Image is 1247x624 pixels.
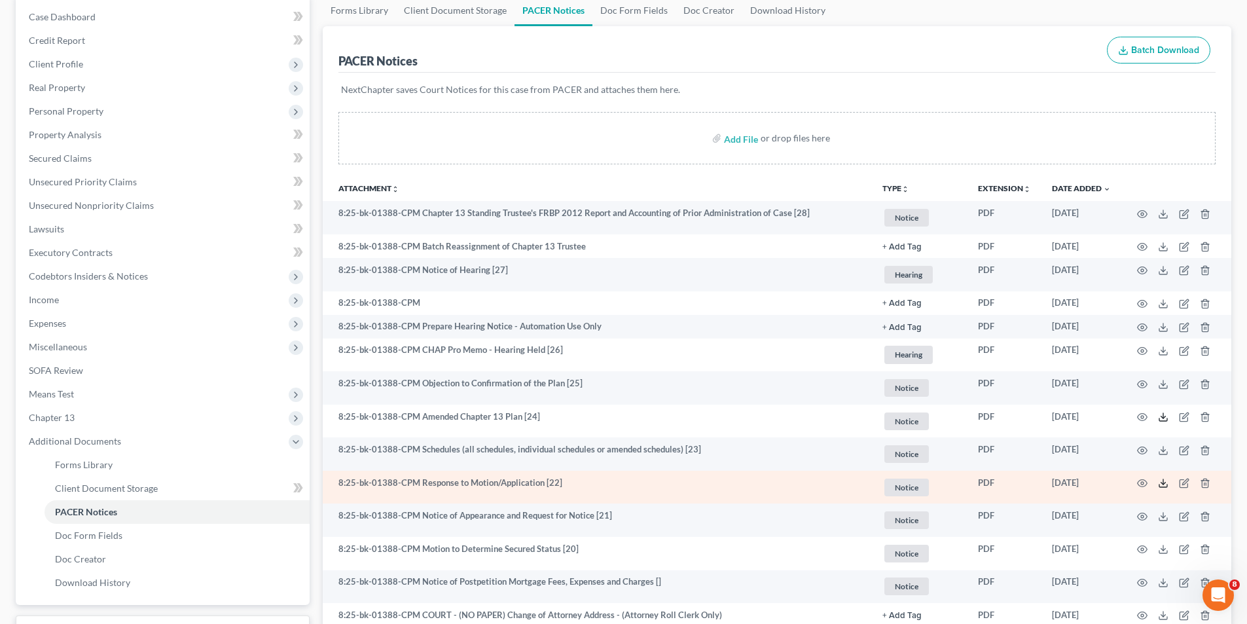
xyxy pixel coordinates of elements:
[884,266,933,284] span: Hearing
[884,209,929,227] span: Notice
[882,576,957,597] a: Notice
[45,524,310,547] a: Doc Form Fields
[882,543,957,564] a: Notice
[29,294,59,305] span: Income
[978,183,1031,193] a: Extensionunfold_more
[338,183,399,193] a: Attachmentunfold_more
[323,537,872,570] td: 8:25-bk-01388-CPM Motion to Determine Secured Status [20]
[45,477,310,500] a: Client Document Storage
[882,612,922,620] button: + Add Tag
[323,371,872,405] td: 8:25-bk-01388-CPM Objection to Confirmation of the Plan [25]
[29,153,92,164] span: Secured Claims
[967,315,1041,339] td: PDF
[338,53,418,69] div: PACER Notices
[882,240,957,253] a: + Add Tag
[1041,315,1121,339] td: [DATE]
[882,411,957,432] a: Notice
[18,147,310,170] a: Secured Claims
[29,82,85,93] span: Real Property
[882,509,957,531] a: Notice
[45,571,310,595] a: Download History
[29,318,66,329] span: Expenses
[884,578,929,595] span: Notice
[882,320,957,333] a: + Add Tag
[323,234,872,258] td: 8:25-bk-01388-CPM Batch Reassignment of Chapter 13 Trustee
[55,506,117,517] span: PACER Notices
[55,459,113,470] span: Forms Library
[29,223,64,234] span: Lawsuits
[29,176,137,187] span: Unsecured Priority Claims
[1041,201,1121,234] td: [DATE]
[323,504,872,537] td: 8:25-bk-01388-CPM Notice of Appearance and Request for Notice [21]
[1131,45,1199,56] span: Batch Download
[882,323,922,332] button: + Add Tag
[18,5,310,29] a: Case Dashboard
[29,388,74,399] span: Means Test
[882,344,957,365] a: Hearing
[29,412,75,423] span: Chapter 13
[323,339,872,372] td: 8:25-bk-01388-CPM CHAP Pro Memo - Hearing Held [26]
[967,405,1041,438] td: PDF
[967,570,1041,604] td: PDF
[1052,183,1111,193] a: Date Added expand_more
[882,207,957,229] a: Notice
[882,299,922,308] button: + Add Tag
[323,291,872,315] td: 8:25-bk-01388-CPM
[55,553,106,564] span: Doc Creator
[884,379,929,397] span: Notice
[884,413,929,430] span: Notice
[884,479,929,496] span: Notice
[882,477,957,498] a: Notice
[1041,405,1121,438] td: [DATE]
[1041,504,1121,537] td: [DATE]
[55,577,130,588] span: Download History
[18,29,310,52] a: Credit Report
[1041,258,1121,291] td: [DATE]
[29,11,96,22] span: Case Dashboard
[18,241,310,265] a: Executory Contracts
[323,437,872,471] td: 8:25-bk-01388-CPM Schedules (all schedules, individual schedules or amended schedules) [23]
[967,437,1041,471] td: PDF
[761,132,830,145] div: or drop files here
[29,270,148,282] span: Codebtors Insiders & Notices
[882,609,957,621] a: + Add Tag
[1041,537,1121,570] td: [DATE]
[55,530,122,541] span: Doc Form Fields
[882,264,957,285] a: Hearing
[29,35,85,46] span: Credit Report
[323,405,872,438] td: 8:25-bk-01388-CPM Amended Chapter 13 Plan [24]
[1107,37,1210,64] button: Batch Download
[884,511,929,529] span: Notice
[323,201,872,234] td: 8:25-bk-01388-CPM Chapter 13 Standing Trustee's FRBP 2012 Report and Accounting of Prior Administ...
[29,129,101,140] span: Property Analysis
[1202,579,1234,611] iframe: Intercom live chat
[29,247,113,258] span: Executory Contracts
[901,185,909,193] i: unfold_more
[882,243,922,251] button: + Add Tag
[882,443,957,465] a: Notice
[1041,234,1121,258] td: [DATE]
[967,234,1041,258] td: PDF
[45,453,310,477] a: Forms Library
[18,359,310,382] a: SOFA Review
[391,185,399,193] i: unfold_more
[45,500,310,524] a: PACER Notices
[323,315,872,339] td: 8:25-bk-01388-CPM Prepare Hearing Notice - Automation Use Only
[967,504,1041,537] td: PDF
[29,435,121,447] span: Additional Documents
[29,365,83,376] span: SOFA Review
[1229,579,1240,590] span: 8
[29,341,87,352] span: Miscellaneous
[1041,339,1121,372] td: [DATE]
[29,200,154,211] span: Unsecured Nonpriority Claims
[45,547,310,571] a: Doc Creator
[1041,371,1121,405] td: [DATE]
[967,371,1041,405] td: PDF
[967,258,1041,291] td: PDF
[29,58,83,69] span: Client Profile
[323,258,872,291] td: 8:25-bk-01388-CPM Notice of Hearing [27]
[1103,185,1111,193] i: expand_more
[882,377,957,399] a: Notice
[884,445,929,463] span: Notice
[323,570,872,604] td: 8:25-bk-01388-CPM Notice of Postpetition Mortgage Fees, Expenses and Charges []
